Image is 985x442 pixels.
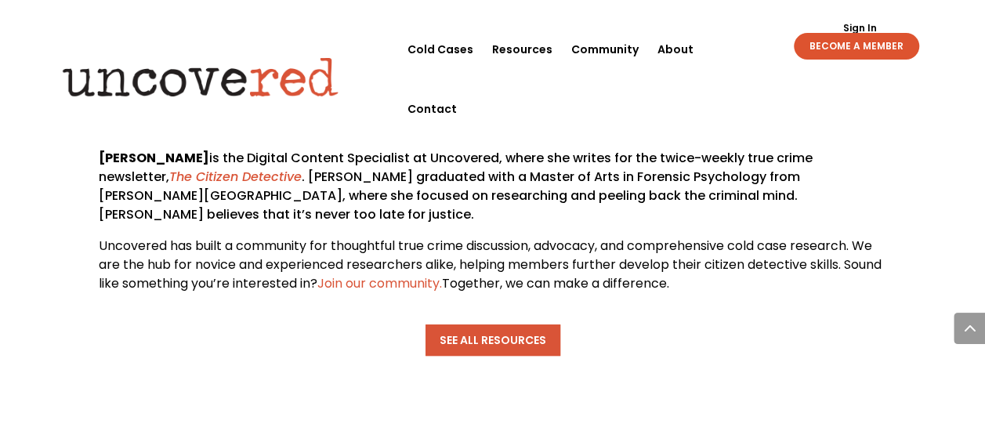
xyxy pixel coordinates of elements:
a: Contact [407,79,457,139]
a: Cold Cases [407,20,473,79]
img: Uncovered logo [49,46,351,107]
strong: [PERSON_NAME] [99,149,209,167]
a: See All Resources [426,324,560,356]
span: Together, we can make a difference. [442,274,669,292]
a: The Citizen Detective [169,168,302,186]
p: is the Digital Content Specialist at Uncovered, where she writes for the twice-weekly true crime ... [99,149,887,237]
a: Community [571,20,639,79]
a: About [657,20,693,79]
a: Sign In [834,24,885,33]
a: Join our community. [317,274,442,292]
span: Uncovered has built a community for thoughtful true crime discussion, advocacy, and comprehensive... [99,237,882,292]
a: BECOME A MEMBER [794,33,919,60]
a: Resources [492,20,552,79]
